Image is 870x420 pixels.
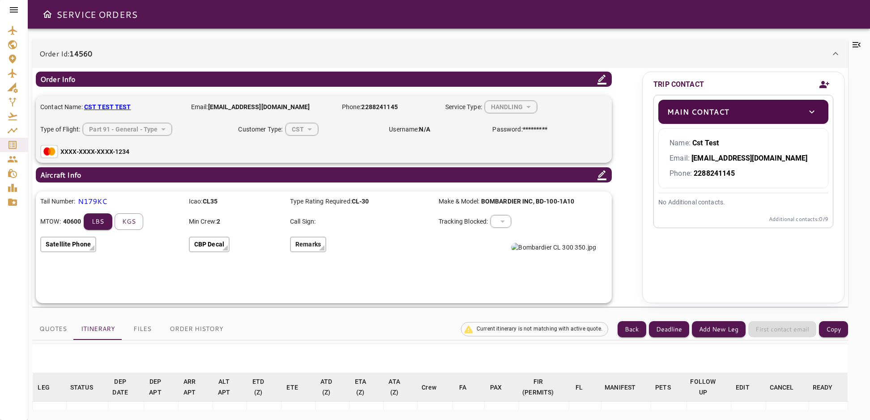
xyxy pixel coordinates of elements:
[736,382,750,393] div: EDIT
[70,382,93,393] div: STATUS
[115,213,143,230] button: kgs
[422,382,436,393] div: Crew
[38,5,56,23] button: Open drawer
[290,217,432,226] p: Call Sign:
[40,213,182,230] div: MTOW:
[655,382,682,393] span: PETS
[605,382,647,393] span: MANIFEST
[189,217,283,226] p: Min Crew:
[74,318,122,340] button: Itinerary
[286,382,309,393] span: ETE
[319,376,334,398] div: ATD (Z)
[40,145,58,158] img: Mastercard
[649,321,689,338] button: Deadline
[694,169,735,178] b: 2288241145
[490,382,513,393] span: PAX
[78,196,107,207] p: N179KC
[194,240,224,249] p: CBP Decal
[60,148,130,155] b: XXXX-XXXX-XXXX-1234
[691,154,807,162] b: [EMAIL_ADDRESS][DOMAIN_NAME]
[658,215,828,223] p: Additional contacts: 0 /9
[655,382,671,393] div: PETS
[667,106,729,117] p: Main Contact
[481,198,575,205] b: BOMBARDIER INC , BD-100-1A10
[439,197,533,206] p: Make & Model:
[112,376,129,398] div: DEP DATE
[389,125,483,134] p: Username:
[148,376,163,398] div: DEP APT
[815,74,833,95] button: Add new contact
[492,125,547,134] p: Password:
[189,197,283,206] p: Icao:
[40,102,182,112] p: Contact Name:
[690,376,727,398] span: FOLLOW UP
[471,325,608,333] span: Current itinerary is not matching with active quote.
[819,321,848,338] button: Copy
[670,168,817,179] p: Phone:
[38,382,61,393] span: LEG
[56,7,137,21] h6: SERVICE ORDERS
[208,103,310,110] b: [EMAIL_ADDRESS][DOMAIN_NAME]
[203,198,218,205] b: CL35
[217,218,220,225] b: 2
[162,318,230,340] button: Order History
[439,215,580,228] div: Tracking Blocked:
[63,217,81,226] b: 40600
[736,382,761,393] span: EDIT
[605,382,635,393] div: MANIFEST
[46,240,91,249] p: Satellite Phone
[40,123,229,136] div: Type of Flight:
[83,117,172,141] div: HANDLING
[84,213,112,230] button: lbs
[387,376,402,398] div: ATA (Z)
[670,138,817,148] p: Name:
[692,321,746,338] button: Add New Leg
[511,243,596,252] img: Bombardier CL 300 350.jpg
[182,376,197,398] div: ARR APT
[490,210,511,233] div: HANDLING
[361,103,397,110] b: 2288241145
[387,376,414,398] span: ATA (Z)
[576,382,594,393] span: FL
[419,126,430,133] b: N/A
[40,170,81,180] p: Aircraft Info
[658,198,828,207] p: No Additional contacts.
[32,318,74,340] button: Quotes
[618,321,646,338] button: Back
[238,123,380,136] div: Customer Type:
[32,318,230,340] div: basic tabs example
[353,376,380,398] span: ETA (Z)
[182,376,209,398] span: ARR APT
[445,100,540,114] div: Service Type:
[490,382,502,393] div: PAX
[770,382,794,393] div: CANCEL
[148,376,175,398] span: DEP APT
[38,382,49,393] div: LEG
[813,382,844,393] span: READY
[69,48,92,59] b: 14560
[216,376,232,398] div: ALT APT
[804,104,819,119] button: toggle
[84,103,131,110] b: CST TEST TEST
[251,376,277,398] span: ETD (Z)
[522,376,565,398] span: FIR (PERMITS)
[40,74,76,85] p: Order Info
[658,100,828,124] div: Main Contacttoggle
[576,382,583,393] div: FL
[39,48,92,59] p: Order Id:
[690,376,716,398] div: FOLLOW UP
[770,382,806,393] span: CANCEL
[32,68,848,307] div: Order Id:14560
[342,102,436,112] p: Phone:
[485,95,537,119] div: HANDLING
[112,376,141,398] span: DEP DATE
[653,79,704,90] p: TRIP CONTACT
[216,376,243,398] span: ALT APT
[122,318,162,340] button: Files
[352,198,369,205] b: CL-30
[295,240,321,249] p: Remarks
[813,382,833,393] div: READY
[251,376,266,398] div: ETD (Z)
[191,102,333,112] p: Email:
[290,197,432,206] p: Type Rating Required:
